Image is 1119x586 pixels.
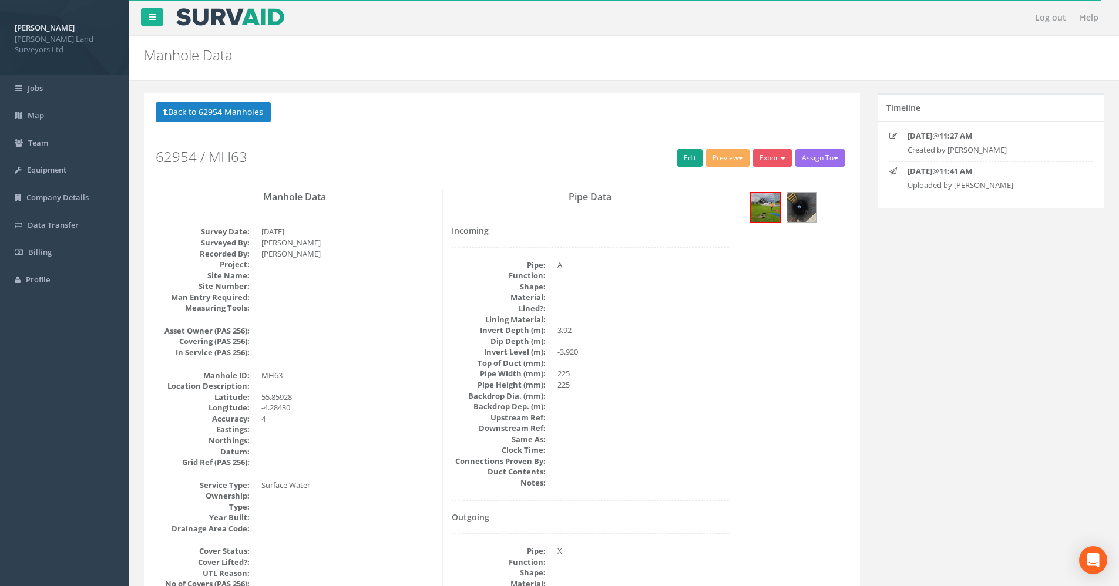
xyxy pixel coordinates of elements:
[156,237,250,248] dt: Surveyed By:
[908,166,1074,177] p: @
[28,247,52,257] span: Billing
[452,325,546,336] dt: Invert Depth (m):
[908,180,1074,191] p: Uploaded by [PERSON_NAME]
[28,110,44,120] span: Map
[452,444,546,456] dt: Clock Time:
[452,226,730,235] h4: Incoming
[557,368,730,379] dd: 225
[452,390,546,402] dt: Backdrop Dia. (mm):
[452,346,546,358] dt: Invert Level (m):
[26,192,89,203] span: Company Details
[261,413,434,425] dd: 4
[452,379,546,390] dt: Pipe Height (mm):
[27,164,66,175] span: Equipment
[557,545,730,557] dd: X
[452,368,546,379] dt: Pipe Width (mm):
[452,358,546,369] dt: Top of Duct (mm):
[156,413,250,425] dt: Accuracy:
[156,523,250,534] dt: Drainage Area Code:
[261,402,434,413] dd: -4.28430
[452,545,546,557] dt: Pipe:
[706,149,750,167] button: Preview
[261,480,434,491] dd: Surface Water
[156,192,434,203] h3: Manhole Data
[15,22,75,33] strong: [PERSON_NAME]
[452,260,546,271] dt: Pipe:
[452,401,546,412] dt: Backdrop Dep. (m):
[557,379,730,390] dd: 225
[156,402,250,413] dt: Longitude:
[939,166,972,176] strong: 11:41 AM
[557,260,730,271] dd: A
[1079,546,1107,574] div: Open Intercom Messenger
[557,325,730,336] dd: 3.92
[156,568,250,579] dt: UTL Reason:
[156,512,250,523] dt: Year Built:
[156,370,250,381] dt: Manhole ID:
[452,303,546,314] dt: Lined?:
[908,130,1074,142] p: @
[156,270,250,281] dt: Site Name:
[261,226,434,237] dd: [DATE]
[452,434,546,445] dt: Same As:
[156,149,848,164] h2: 62954 / MH63
[787,193,816,222] img: 0b1719e7-a8c6-7da4-5bf7-d3315f541643_eda3b788-166e-f2af-2987-564254135d70_thumb.jpg
[156,325,250,336] dt: Asset Owner (PAS 256):
[28,137,48,148] span: Team
[156,347,250,358] dt: In Service (PAS 256):
[156,392,250,403] dt: Latitude:
[753,149,792,167] button: Export
[156,557,250,568] dt: Cover Lifted?:
[886,103,920,112] h5: Timeline
[156,446,250,457] dt: Datum:
[156,302,250,314] dt: Measuring Tools:
[15,19,115,55] a: [PERSON_NAME] [PERSON_NAME] Land Surveyors Ltd
[452,412,546,423] dt: Upstream Ref:
[261,237,434,248] dd: [PERSON_NAME]
[452,567,546,578] dt: Shape:
[26,274,50,285] span: Profile
[156,380,250,392] dt: Location Description:
[156,281,250,292] dt: Site Number:
[156,248,250,260] dt: Recorded By:
[156,424,250,435] dt: Eastings:
[452,336,546,347] dt: Dip Depth (m):
[452,557,546,568] dt: Function:
[557,346,730,358] dd: -3.920
[452,314,546,325] dt: Lining Material:
[452,466,546,477] dt: Duct Contents:
[156,501,250,513] dt: Type:
[795,149,845,167] button: Assign To
[452,192,730,203] h3: Pipe Data
[751,193,780,222] img: 0b1719e7-a8c6-7da4-5bf7-d3315f541643_6a674b00-1ef6-a5e3-0fa2-25aeab8d99d9_thumb.jpg
[677,149,703,167] a: Edit
[156,336,250,347] dt: Covering (PAS 256):
[156,435,250,446] dt: Northings:
[452,513,730,521] h4: Outgoing
[156,457,250,468] dt: Grid Ref (PAS 256):
[908,130,932,141] strong: [DATE]
[156,545,250,557] dt: Cover Status:
[156,480,250,491] dt: Service Type:
[15,33,115,55] span: [PERSON_NAME] Land Surveyors Ltd
[28,220,79,230] span: Data Transfer
[908,166,932,176] strong: [DATE]
[452,281,546,292] dt: Shape:
[261,370,434,381] dd: MH63
[156,102,271,122] button: Back to 62954 Manholes
[156,292,250,303] dt: Man Entry Required:
[452,292,546,303] dt: Material:
[156,226,250,237] dt: Survey Date:
[908,144,1074,156] p: Created by [PERSON_NAME]
[261,248,434,260] dd: [PERSON_NAME]
[261,392,434,403] dd: 55.85928
[939,130,972,141] strong: 11:27 AM
[452,456,546,467] dt: Connections Proven By:
[156,259,250,270] dt: Project:
[144,48,942,63] h2: Manhole Data
[28,83,43,93] span: Jobs
[156,490,250,501] dt: Ownership:
[452,270,546,281] dt: Function:
[452,477,546,489] dt: Notes:
[452,423,546,434] dt: Downstream Ref:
